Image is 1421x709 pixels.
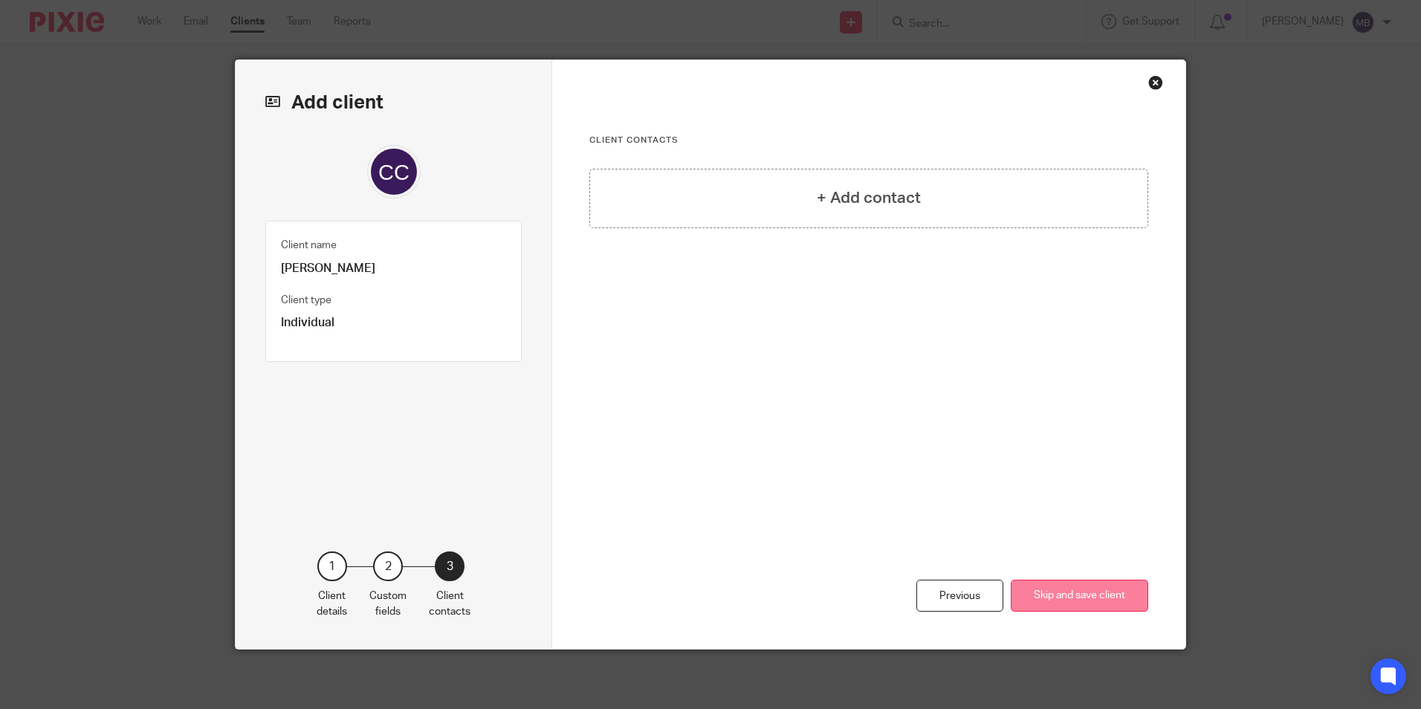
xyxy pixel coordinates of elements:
h2: Add client [265,90,522,115]
div: 2 [373,551,403,581]
label: Client type [281,293,331,308]
div: Previous [916,580,1003,612]
div: 3 [435,551,465,581]
button: Skip and save client [1011,580,1148,612]
p: Individual [281,315,506,331]
h3: Client contacts [589,135,1148,146]
img: svg%3E [367,145,421,198]
div: 1 [317,551,347,581]
p: Client contacts [429,589,470,619]
p: Client details [317,589,347,619]
label: Client name [281,238,337,253]
h4: + Add contact [817,187,921,210]
p: Custom fields [369,589,407,619]
div: Close this dialog window [1148,75,1163,90]
p: [PERSON_NAME] [281,261,506,276]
